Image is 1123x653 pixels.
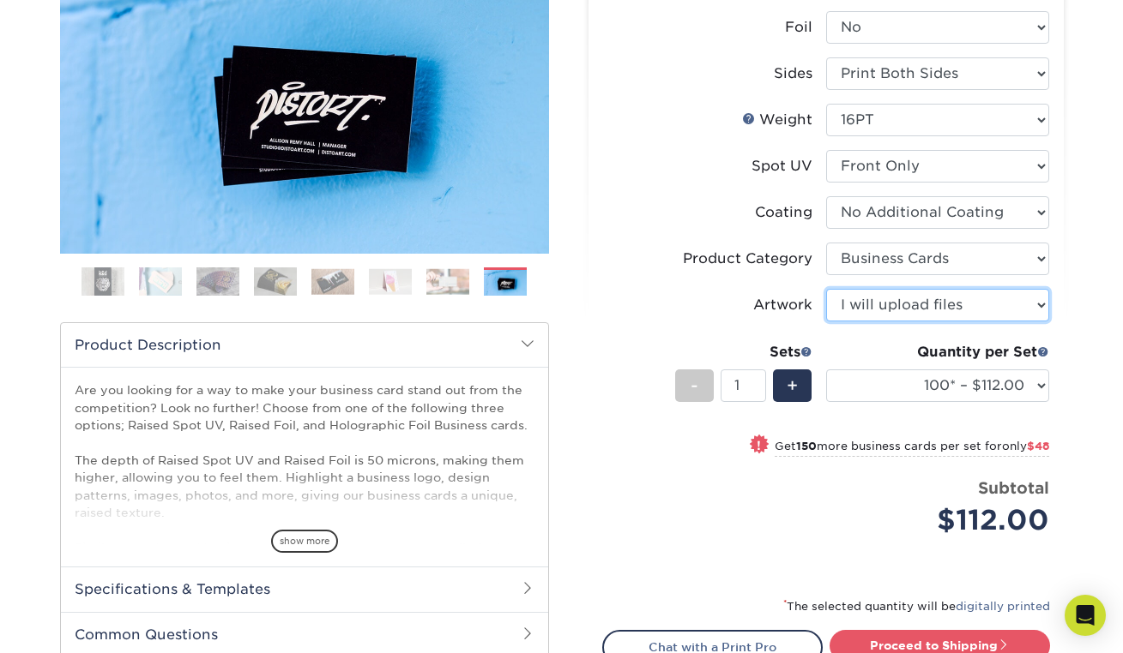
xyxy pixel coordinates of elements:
div: Product Category [683,249,812,269]
img: Business Cards 02 [139,267,182,297]
span: + [787,373,798,398]
img: Business Cards 08 [484,270,527,297]
strong: Subtotal [978,478,1049,497]
span: ! [757,436,761,454]
div: Spot UV [752,156,812,177]
h2: Product Description [61,323,548,367]
div: Weight [742,110,812,130]
img: Business Cards 01 [82,261,124,303]
span: $48 [1027,440,1049,452]
div: $112.00 [839,500,1049,541]
span: show more [271,530,338,553]
div: Open Intercom Messenger [1065,595,1106,636]
a: digitally printed [956,600,1050,613]
div: Quantity per Set [826,342,1049,362]
iframe: Google Customer Reviews [4,601,146,647]
div: Sides [774,63,812,84]
strong: 150 [796,440,817,452]
img: Business Cards 05 [311,268,354,295]
span: only [1002,440,1049,452]
img: Business Cards 07 [426,268,469,295]
div: Sets [675,342,812,362]
small: Get more business cards per set for [775,440,1049,457]
div: Foil [785,17,812,38]
div: Coating [755,202,812,223]
span: - [691,373,698,398]
img: Business Cards 03 [196,267,239,297]
img: Business Cards 06 [369,268,412,295]
img: Business Cards 04 [254,267,297,297]
div: Artwork [753,295,812,315]
h2: Specifications & Templates [61,566,548,611]
small: The selected quantity will be [783,600,1050,613]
